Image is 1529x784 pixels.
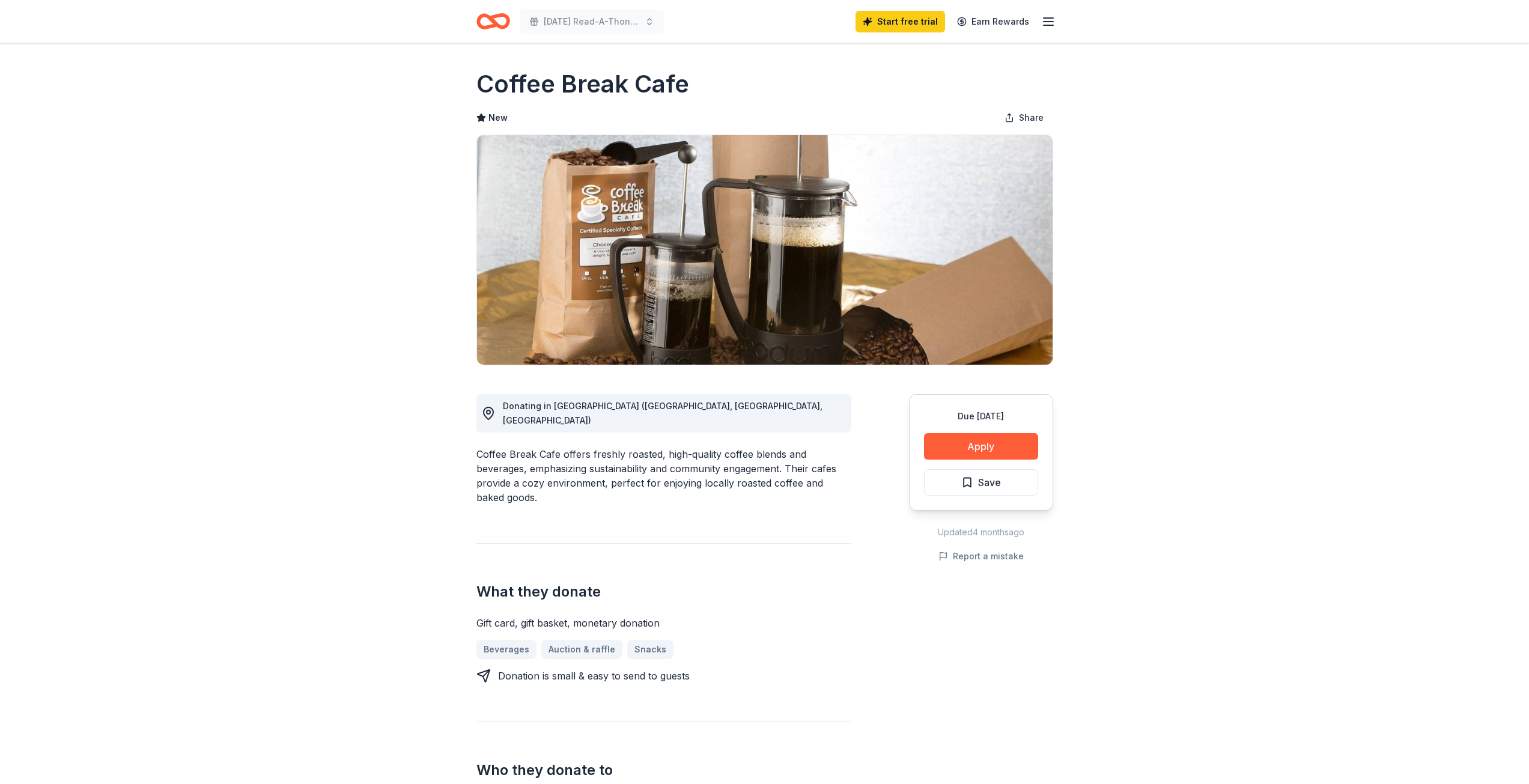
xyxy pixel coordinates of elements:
a: Snacks [627,640,673,659]
button: Apply [924,433,1038,460]
a: Home [476,7,510,35]
span: Share [1019,111,1044,125]
button: Share [995,106,1053,130]
span: Donating in [GEOGRAPHIC_DATA] ([GEOGRAPHIC_DATA], [GEOGRAPHIC_DATA], [GEOGRAPHIC_DATA]) [503,401,822,425]
span: Save [978,475,1001,490]
div: Gift card, gift basket, monetary donation [476,616,851,630]
a: Earn Rewards [950,11,1036,32]
div: Coffee Break Cafe offers freshly roasted, high-quality coffee blends and beverages, emphasizing s... [476,447,851,505]
button: [DATE] Read-A-Thon Fundraiser [520,10,664,34]
button: Save [924,469,1038,496]
h1: Coffee Break Cafe [476,67,689,101]
button: Report a mistake [938,549,1024,564]
span: New [488,111,508,125]
h2: What they donate [476,582,851,601]
a: Beverages [476,640,537,659]
a: Start free trial [856,11,945,32]
div: Due [DATE] [924,409,1038,424]
h2: Who they donate to [476,761,851,780]
div: Donation is small & easy to send to guests [498,669,690,683]
span: [DATE] Read-A-Thon Fundraiser [544,14,640,29]
div: Updated 4 months ago [909,525,1053,539]
img: Image for Coffee Break Cafe [477,135,1053,365]
a: Auction & raffle [541,640,622,659]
